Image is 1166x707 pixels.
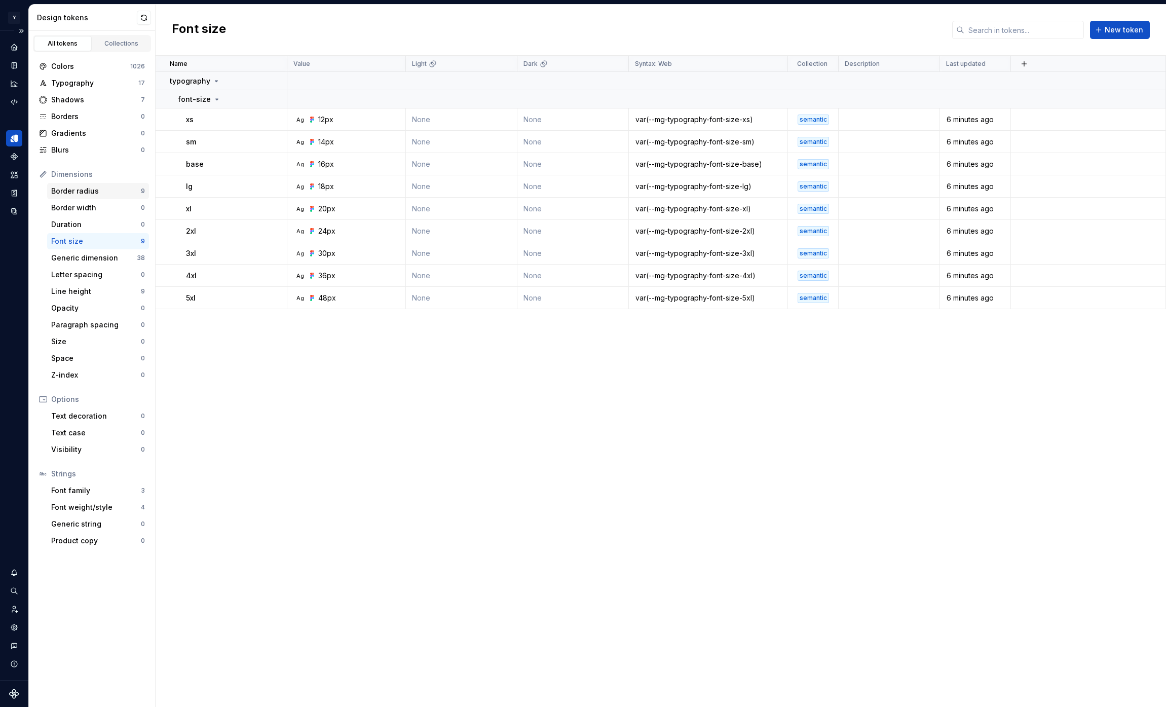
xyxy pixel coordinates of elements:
[406,265,517,287] td: None
[141,146,145,154] div: 0
[178,94,211,104] p: font-size
[6,39,22,55] div: Home
[629,226,787,236] div: var(--mg-typography-font-size-2xl)
[51,128,141,138] div: Gradients
[517,220,629,242] td: None
[2,7,26,28] button: Y
[941,137,1010,147] div: 6 minutes ago
[406,153,517,175] td: None
[1105,25,1143,35] span: New token
[845,60,880,68] p: Description
[137,254,145,262] div: 38
[941,115,1010,125] div: 6 minutes ago
[6,601,22,617] a: Invite team
[35,125,149,141] a: Gradients0
[406,108,517,131] td: None
[186,181,193,192] p: lg
[406,131,517,153] td: None
[51,111,141,122] div: Borders
[47,516,149,532] a: Generic string0
[47,267,149,283] a: Letter spacing0
[141,220,145,229] div: 0
[186,204,192,214] p: xl
[51,236,141,246] div: Font size
[9,689,19,699] svg: Supernova Logo
[964,21,1084,39] input: Search in tokens...
[8,12,20,24] div: Y
[141,271,145,279] div: 0
[37,13,137,23] div: Design tokens
[47,533,149,549] a: Product copy0
[47,283,149,300] a: Line height9
[47,200,149,216] a: Border width0
[629,248,787,258] div: var(--mg-typography-font-size-3xl)
[6,57,22,73] a: Documentation
[130,62,145,70] div: 1026
[186,159,204,169] p: base
[1090,21,1150,39] button: New token
[6,583,22,599] div: Search ⌘K
[6,130,22,146] a: Design tokens
[6,167,22,183] div: Assets
[6,565,22,581] div: Notifications
[318,115,333,125] div: 12px
[406,175,517,198] td: None
[635,60,672,68] p: Syntax: Web
[186,137,196,147] p: sm
[35,92,149,108] a: Shadows7
[35,58,149,75] a: Colors1026
[798,248,829,258] div: semantic
[47,350,149,366] a: Space0
[517,153,629,175] td: None
[941,248,1010,258] div: 6 minutes ago
[51,428,141,438] div: Text case
[51,337,141,347] div: Size
[47,233,149,249] a: Font size9
[141,412,145,420] div: 0
[318,226,335,236] div: 24px
[517,287,629,309] td: None
[318,159,334,169] div: 16px
[406,242,517,265] td: None
[798,271,829,281] div: semantic
[6,185,22,201] div: Storybook stories
[51,203,141,213] div: Border width
[798,159,829,169] div: semantic
[51,186,141,196] div: Border radius
[47,482,149,499] a: Font family3
[51,370,141,380] div: Z-index
[6,94,22,110] a: Code automation
[35,75,149,91] a: Typography17
[37,40,88,48] div: All tokens
[296,205,304,213] div: Ag
[51,270,141,280] div: Letter spacing
[141,321,145,329] div: 0
[47,333,149,350] a: Size0
[296,272,304,280] div: Ag
[186,115,194,125] p: xs
[798,181,829,192] div: semantic
[798,137,829,147] div: semantic
[6,148,22,165] a: Components
[51,502,141,512] div: Font weight/style
[170,60,187,68] p: Name
[318,248,335,258] div: 30px
[6,638,22,654] button: Contact support
[6,203,22,219] div: Data sources
[172,21,226,39] h2: Font size
[798,204,829,214] div: semantic
[629,204,787,214] div: var(--mg-typography-font-size-xl)
[296,249,304,257] div: Ag
[141,287,145,295] div: 9
[296,116,304,124] div: Ag
[51,486,141,496] div: Font family
[141,371,145,379] div: 0
[51,219,141,230] div: Duration
[523,60,538,68] p: Dark
[406,287,517,309] td: None
[51,444,141,455] div: Visibility
[318,137,334,147] div: 14px
[141,187,145,195] div: 9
